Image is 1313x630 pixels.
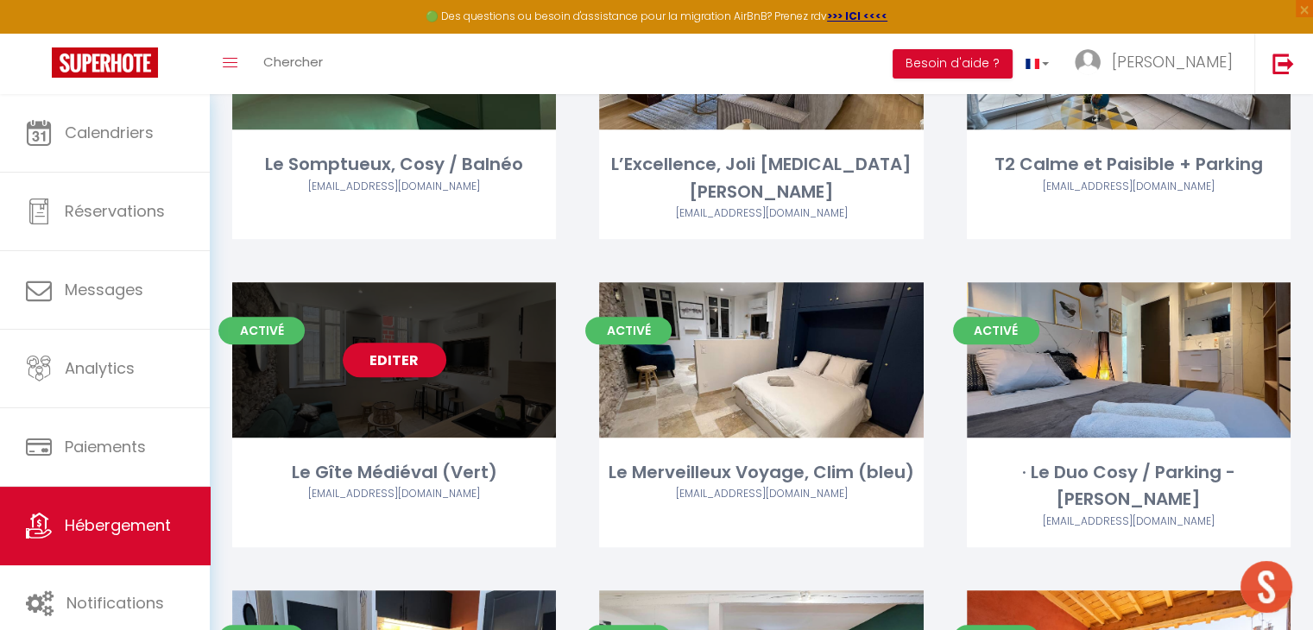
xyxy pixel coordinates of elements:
[1272,53,1294,74] img: logout
[232,486,556,502] div: Airbnb
[1062,34,1254,94] a: ... [PERSON_NAME]
[1240,561,1292,613] div: Ouvrir le chat
[65,279,143,300] span: Messages
[967,459,1291,513] div: · Le Duo Cosy / Parking - [PERSON_NAME]
[65,357,135,379] span: Analytics
[953,317,1039,344] span: Activé
[585,317,672,344] span: Activé
[52,47,158,78] img: Super Booking
[343,343,446,377] a: Editer
[599,486,923,502] div: Airbnb
[218,317,305,344] span: Activé
[967,513,1291,530] div: Airbnb
[599,151,923,205] div: L’Excellence, Joli [MEDICAL_DATA] [PERSON_NAME]
[65,514,171,536] span: Hébergement
[827,9,887,23] a: >>> ICI <<<<
[66,592,164,614] span: Notifications
[1075,49,1101,75] img: ...
[250,34,336,94] a: Chercher
[1112,51,1233,72] span: [PERSON_NAME]
[232,459,556,486] div: Le Gîte Médiéval (Vert)
[893,49,1013,79] button: Besoin d'aide ?
[599,459,923,486] div: Le Merveilleux Voyage, Clim (bleu)
[967,151,1291,178] div: T2 Calme et Paisible + Parking
[65,200,165,222] span: Réservations
[65,436,146,457] span: Paiements
[232,179,556,195] div: Airbnb
[232,151,556,178] div: Le Somptueux, Cosy / Balnéo
[263,53,323,71] span: Chercher
[599,205,923,222] div: Airbnb
[65,122,154,143] span: Calendriers
[967,179,1291,195] div: Airbnb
